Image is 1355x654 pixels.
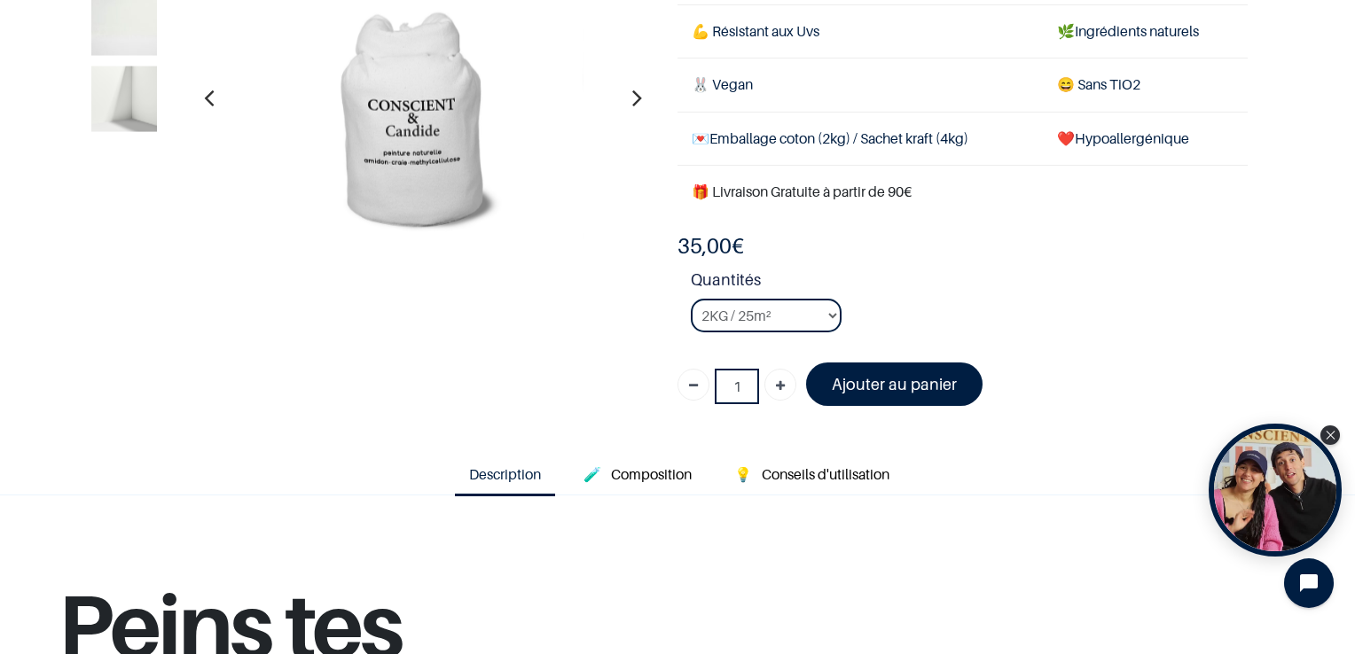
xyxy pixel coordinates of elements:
[1209,424,1342,557] div: Open Tolstoy widget
[692,129,709,147] span: 💌
[91,66,157,131] img: Product image
[734,465,752,483] span: 💡
[806,362,983,406] a: Ajouter au panier
[677,233,744,259] b: €
[1057,22,1075,40] span: 🌿
[764,369,796,401] a: Ajouter
[584,465,601,483] span: 🧪
[1320,425,1340,445] div: Close Tolstoy widget
[1209,424,1342,557] div: Open Tolstoy
[1209,424,1342,557] div: Tolstoy bubble widget
[692,22,819,40] span: 💪 Résistant aux Uvs
[677,233,732,259] span: 35,00
[1057,75,1085,93] span: 😄 S
[692,75,753,93] span: 🐰 Vegan
[762,465,889,483] span: Conseils d'utilisation
[692,183,912,200] font: 🎁 Livraison Gratuite à partir de 90€
[832,375,957,393] font: Ajouter au panier
[677,112,1043,165] td: Emballage coton (2kg) / Sachet kraft (4kg)
[1043,58,1247,112] td: ans TiO2
[1043,5,1247,58] td: Ingrédients naturels
[677,369,709,401] a: Supprimer
[469,465,541,483] span: Description
[1043,112,1247,165] td: ❤️Hypoallergénique
[691,268,1248,299] strong: Quantités
[611,465,692,483] span: Composition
